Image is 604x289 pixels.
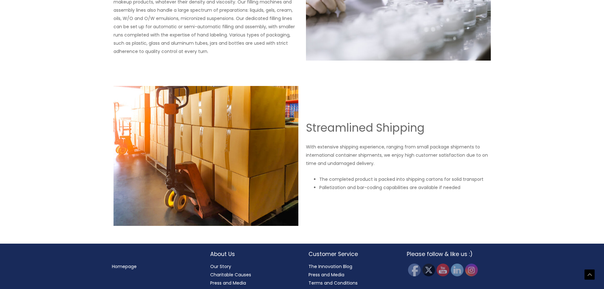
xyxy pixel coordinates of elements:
h2: Streamlined Shipping [306,121,491,135]
img: Facebook [408,264,421,276]
a: Our Story [210,263,231,270]
img: Twitter [422,264,435,276]
li: Palletization and bar-coding capabilities are available if needed [319,183,491,192]
nav: Menu [112,262,198,271]
img: Shipping image featuring shipping pallets and a pallet jack [114,86,298,226]
p: With extensive shipping experience, ranging from small package shipments to international contain... [306,143,491,167]
h2: About Us [210,250,296,258]
h2: Please follow & like us :) [407,250,492,258]
li: The completed product is packed into shipping cartons for solid transport [319,175,491,183]
a: Press and Media [308,272,344,278]
a: Charitable Causes [210,272,251,278]
h2: Customer Service [308,250,394,258]
a: Homepage [112,263,137,270]
a: The Innovation Blog [308,263,352,270]
a: Terms and Conditions [308,280,358,286]
nav: About Us [210,262,296,287]
a: Press and Media [210,280,246,286]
